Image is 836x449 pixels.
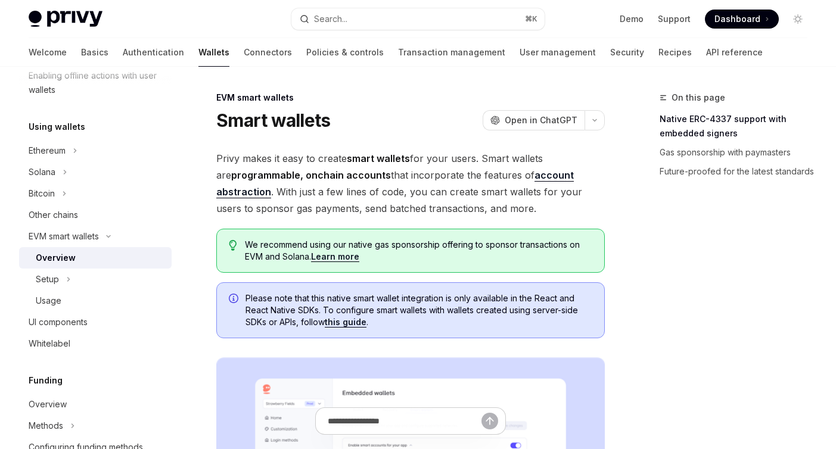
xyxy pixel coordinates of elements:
button: Open in ChatGPT [483,110,585,130]
strong: smart wallets [347,152,410,164]
a: Future-proofed for the latest standards [660,162,817,181]
a: Whitelabel [19,333,172,354]
a: Connectors [244,38,292,67]
svg: Info [229,294,241,305]
a: Demo [620,13,644,25]
a: Security [610,38,644,67]
a: User management [520,38,596,67]
a: API reference [706,38,763,67]
div: UI components [29,315,88,329]
h5: Using wallets [29,120,85,134]
a: Recipes [658,38,692,67]
div: Ethereum [29,144,66,158]
div: EVM smart wallets [29,229,99,244]
div: Setup [36,272,59,286]
a: Support [658,13,691,25]
svg: Tip [229,240,237,251]
h5: Funding [29,373,63,388]
img: light logo [29,11,102,27]
div: Other chains [29,208,78,222]
a: Overview [19,394,172,415]
span: Please note that this native smart wallet integration is only available in the React and React Na... [245,292,592,328]
div: EVM smart wallets [216,92,605,104]
button: Send message [481,413,498,429]
a: Gas sponsorship with paymasters [660,143,817,162]
a: this guide [325,317,366,328]
h1: Smart wallets [216,110,330,131]
a: Learn more [311,251,359,262]
button: Toggle dark mode [788,10,807,29]
a: Other chains [19,204,172,226]
div: Solana [29,165,55,179]
strong: programmable, onchain accounts [231,169,391,181]
div: Usage [36,294,61,308]
div: Bitcoin [29,186,55,201]
span: Open in ChatGPT [505,114,577,126]
a: Welcome [29,38,67,67]
span: Dashboard [714,13,760,25]
div: Methods [29,419,63,433]
span: Privy makes it easy to create for your users. Smart wallets are that incorporate the features of ... [216,150,605,217]
div: Overview [29,397,67,411]
div: Whitelabel [29,336,70,351]
a: UI components [19,311,172,333]
a: Wallets [198,38,229,67]
span: We recommend using our native gas sponsorship offering to sponsor transactions on EVM and Solana. [245,239,592,263]
div: Search... [314,12,347,26]
button: Search...⌘K [291,8,545,30]
a: Native ERC-4337 support with embedded signers [660,110,817,143]
a: Transaction management [398,38,505,67]
a: Policies & controls [306,38,384,67]
a: Dashboard [705,10,779,29]
div: Overview [36,251,76,265]
span: On this page [672,91,725,105]
span: ⌘ K [525,14,537,24]
a: Basics [81,38,108,67]
a: Overview [19,247,172,269]
a: Authentication [123,38,184,67]
a: Usage [19,290,172,311]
